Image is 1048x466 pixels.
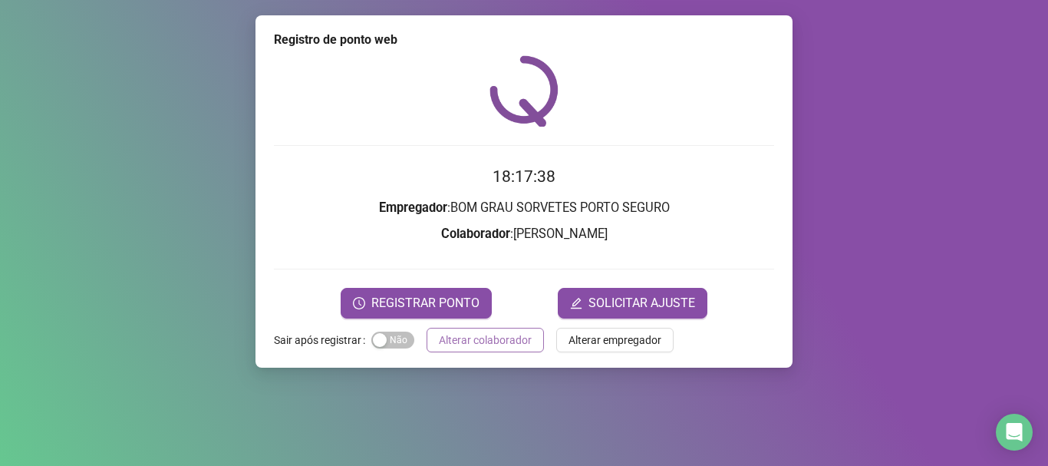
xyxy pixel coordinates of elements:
[558,288,707,319] button: editSOLICITAR AJUSTE
[570,297,582,309] span: edit
[274,328,371,352] label: Sair após registrar
[274,198,774,218] h3: : BOM GRAU SORVETES PORTO SEGURO
[427,328,544,352] button: Alterar colaborador
[353,297,365,309] span: clock-circle
[996,414,1033,451] div: Open Intercom Messenger
[441,226,510,241] strong: Colaborador
[274,224,774,244] h3: : [PERSON_NAME]
[556,328,674,352] button: Alterar empregador
[568,332,661,349] span: Alterar empregador
[379,200,447,215] strong: Empregador
[439,332,532,349] span: Alterar colaborador
[341,288,492,319] button: REGISTRAR PONTO
[371,294,480,312] span: REGISTRAR PONTO
[489,55,559,127] img: QRPoint
[274,31,774,49] div: Registro de ponto web
[493,167,555,186] time: 18:17:38
[588,294,695,312] span: SOLICITAR AJUSTE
